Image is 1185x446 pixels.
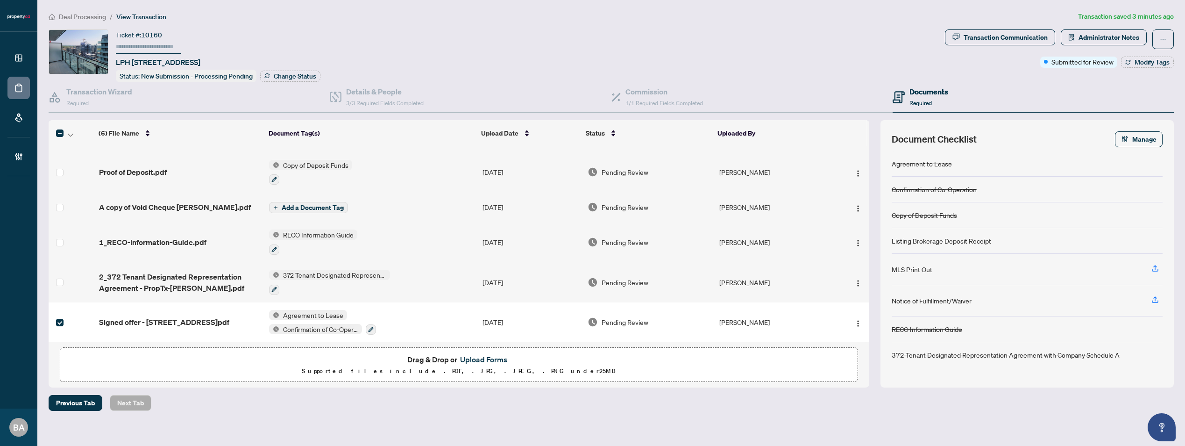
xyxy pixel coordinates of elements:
span: Administrator Notes [1079,30,1139,45]
span: solution [1068,34,1075,41]
img: Logo [854,239,862,247]
button: Open asap [1148,413,1176,441]
span: Drag & Drop or [407,353,510,366]
th: (6) File Name [95,120,265,146]
img: Document Status [588,202,598,212]
td: [PERSON_NAME] [716,222,832,262]
span: Modify Tags [1135,59,1170,65]
span: Previous Tab [56,396,95,410]
span: Submitted for Review [1051,57,1114,67]
span: RECO Information Guide [279,230,357,240]
span: Drag & Drop orUpload FormsSupported files include .PDF, .JPG, .JPEG, .PNG under25MB [60,348,858,382]
span: Proof of Deposit.pdf [99,166,167,178]
button: Status IconCopy of Deposit Funds [269,160,352,185]
td: [DATE] [479,152,584,193]
span: 10160 [141,31,162,39]
span: (6) File Name [99,128,139,138]
button: Administrator Notes [1061,29,1147,45]
img: Status Icon [269,230,279,240]
button: Change Status [260,71,320,82]
td: [PERSON_NAME] [716,192,832,222]
span: Document Checklist [892,133,977,146]
span: LPH [STREET_ADDRESS] [116,57,200,68]
img: Status Icon [269,270,279,280]
button: Status IconRECO Information Guide [269,230,357,255]
td: [DATE] [479,222,584,262]
td: [DATE] [479,302,584,343]
th: Document Tag(s) [265,120,477,146]
h4: Details & People [346,86,424,97]
article: Transaction saved 3 minutes ago [1078,11,1174,22]
img: Status Icon [269,310,279,320]
img: Document Status [588,317,598,327]
button: Next Tab [110,395,151,411]
span: Required [909,100,932,107]
div: RECO Information Guide [892,324,962,334]
span: Pending Review [602,167,648,177]
span: Pending Review [602,237,648,247]
span: Confirmation of Co-Operation [279,324,362,334]
td: [DATE] [479,262,584,302]
button: Status IconAgreement to LeaseStatus IconConfirmation of Co-Operation [269,310,376,335]
span: A copy of Void Cheque [PERSON_NAME].pdf [99,201,251,213]
img: Status Icon [269,160,279,170]
div: Agreement to Lease [892,158,952,169]
th: Status [582,120,713,146]
li: / [110,11,113,22]
span: Agreement to Lease [279,310,347,320]
button: Transaction Communication [945,29,1055,45]
span: 1_RECO-Information-Guide.pdf [99,237,206,248]
th: Upload Date [477,120,582,146]
div: Notice of Fulfillment/Waiver [892,295,972,306]
button: Logo [851,315,866,330]
img: logo [7,14,30,20]
img: Document Status [588,237,598,247]
img: Logo [854,280,862,287]
img: Document Status [588,167,598,177]
img: Status Icon [269,324,279,334]
button: Add a Document Tag [269,202,348,213]
span: Required [66,100,89,107]
span: Add a Document Tag [282,204,344,211]
span: plus [273,205,278,210]
span: 2_372 Tenant Designated Representation Agreement - PropTx-[PERSON_NAME].pdf [99,271,262,294]
button: Logo [851,200,866,215]
span: View Transaction [116,13,166,21]
span: 3/3 Required Fields Completed [346,100,424,107]
span: Copy of Deposit Funds [279,160,352,170]
img: Logo [854,205,862,212]
img: IMG-C12329330_1.jpg [49,30,108,74]
span: Upload Date [481,128,518,138]
img: Logo [854,170,862,177]
span: New Submission - Processing Pending [141,72,253,80]
button: Status Icon372 Tenant Designated Representation Agreement with Company Schedule A [269,270,390,295]
div: Status: [116,70,256,82]
div: 372 Tenant Designated Representation Agreement with Company Schedule A [892,350,1120,360]
td: [PERSON_NAME] [716,152,832,193]
span: Deal Processing [59,13,106,21]
img: Document Status [588,277,598,288]
span: Pending Review [602,202,648,212]
td: [PERSON_NAME] [716,302,832,343]
span: Pending Review [602,277,648,288]
button: Logo [851,165,866,180]
button: Add a Document Tag [269,201,348,213]
span: Signed offer - [STREET_ADDRESS]pdf [99,317,229,328]
h4: Transaction Wizard [66,86,132,97]
h4: Documents [909,86,948,97]
div: Listing Brokerage Deposit Receipt [892,236,991,246]
span: Change Status [274,73,316,79]
th: Uploaded By [714,120,830,146]
td: [PERSON_NAME] [716,262,832,302]
span: Manage [1132,132,1157,147]
div: Transaction Communication [964,30,1048,45]
div: Confirmation of Co-Operation [892,184,977,194]
td: [DATE] [479,192,584,222]
div: MLS Print Out [892,264,932,274]
div: Copy of Deposit Funds [892,210,957,220]
span: Pending Review [602,317,648,327]
h4: Commission [625,86,703,97]
button: Upload Forms [457,353,510,366]
button: Previous Tab [49,395,102,411]
span: home [49,14,55,20]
